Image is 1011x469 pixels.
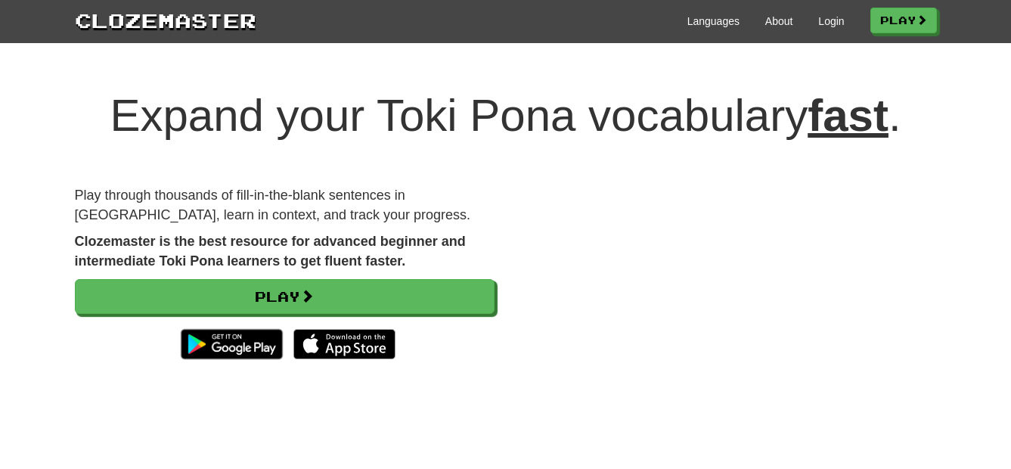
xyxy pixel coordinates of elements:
img: Get it on Google Play [173,321,290,367]
h1: Expand your Toki Pona vocabulary . [75,91,937,141]
strong: Clozemaster is the best resource for advanced beginner and intermediate Toki Pona learners to get... [75,234,466,269]
u: fast [808,90,889,141]
a: Play [75,279,495,314]
p: Play through thousands of fill-in-the-blank sentences in [GEOGRAPHIC_DATA], learn in context, and... [75,186,495,225]
a: Clozemaster [75,6,256,34]
a: Languages [687,14,740,29]
a: About [765,14,793,29]
img: Download_on_the_App_Store_Badge_US-UK_135x40-25178aeef6eb6b83b96f5f2d004eda3bffbb37122de64afbaef7... [293,329,395,359]
a: Login [818,14,844,29]
a: Play [870,8,937,33]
